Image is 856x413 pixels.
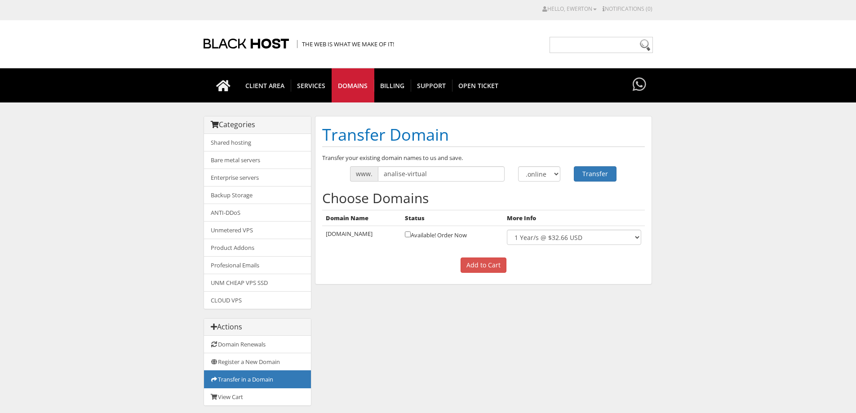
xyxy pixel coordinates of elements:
[204,274,311,292] a: UNM CHEAP VPS SSD
[411,80,452,92] span: Support
[322,226,402,249] td: [DOMAIN_NAME]
[322,210,402,226] th: Domain Name
[204,186,311,204] a: Backup Storage
[204,336,311,353] a: Domain Renewals
[542,5,597,13] a: Hello, Ewerton
[204,169,311,187] a: Enterprise servers
[204,239,311,257] a: Product Addons
[322,154,645,162] p: Transfer your existing domain names to us and save.
[291,80,332,92] span: SERVICES
[211,323,304,331] h3: Actions
[322,191,645,205] h2: Choose Domains
[411,68,452,102] a: Support
[350,166,378,182] span: www.
[204,291,311,309] a: CLOUD VPS
[291,68,332,102] a: SERVICES
[204,370,311,388] a: Transfer in a Domain
[322,123,645,147] h1: Transfer Domain
[574,166,616,182] button: Transfer
[204,151,311,169] a: Bare metal servers
[204,204,311,222] a: ANTI-DDoS
[401,226,503,249] td: Available! Order Now
[204,221,311,239] a: Unmetered VPS
[452,80,505,92] span: Open Ticket
[503,210,644,226] th: More Info
[239,68,291,102] a: CLIENT AREA
[207,68,240,102] a: Go to homepage
[630,68,648,102] a: Have questions?
[461,258,506,273] input: Add to Cart
[550,37,653,53] input: Need help?
[332,80,374,92] span: Domains
[239,80,291,92] span: CLIENT AREA
[374,80,411,92] span: Billing
[332,68,374,102] a: Domains
[204,134,311,151] a: Shared hosting
[401,210,503,226] th: Status
[603,5,652,13] a: Notifications (0)
[297,40,394,48] span: The Web is what we make of it!
[204,353,311,371] a: Register a New Domain
[374,68,411,102] a: Billing
[204,388,311,405] a: View Cart
[211,121,304,129] h3: Categories
[452,68,505,102] a: Open Ticket
[204,256,311,274] a: Profesional Emails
